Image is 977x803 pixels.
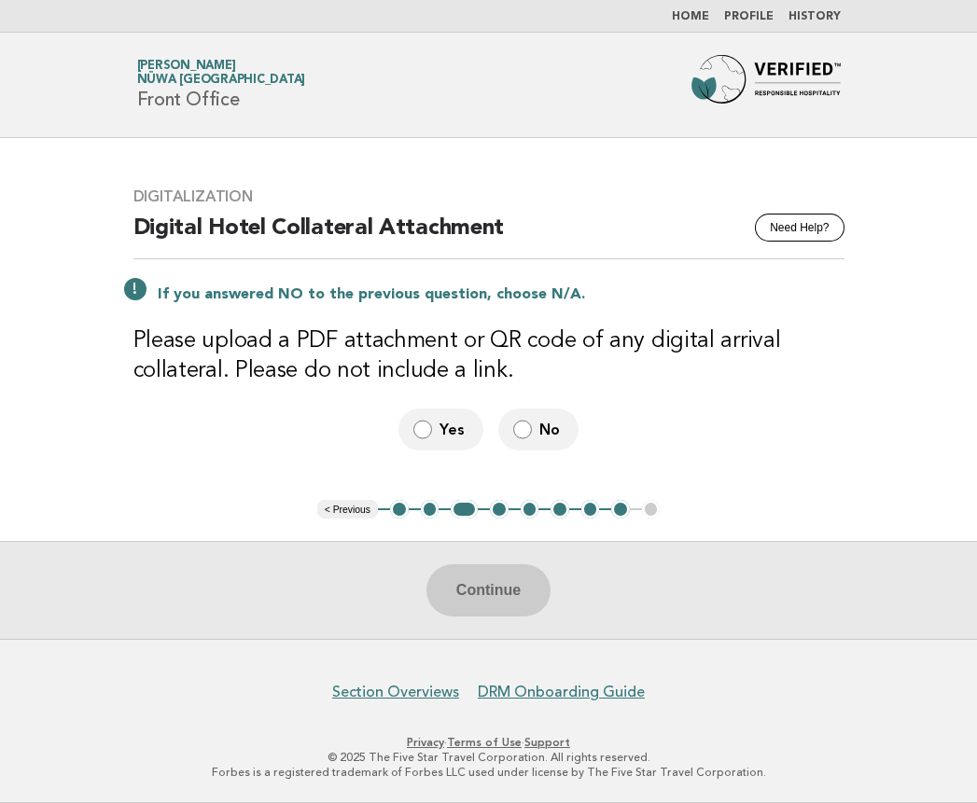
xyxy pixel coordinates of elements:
[581,500,600,519] button: 7
[158,285,844,304] p: If you answered NO to the previous question, choose N/A.
[691,55,841,115] img: Forbes Travel Guide
[755,214,844,242] button: Need Help?
[478,683,645,701] a: DRM Onboarding Guide
[513,420,532,439] input: No
[524,736,570,749] a: Support
[407,736,444,749] a: Privacy
[440,420,468,439] span: Yes
[447,736,522,749] a: Terms of Use
[551,500,569,519] button: 6
[26,750,951,765] p: © 2025 The Five Star Travel Corporation. All rights reserved.
[133,214,844,259] h2: Digital Hotel Collateral Attachment
[724,11,774,22] a: Profile
[133,326,844,386] h3: Please upload a PDF attachment or QR code of any digital arrival collateral. Please do not includ...
[137,75,306,87] span: Nüwa [GEOGRAPHIC_DATA]
[133,187,844,206] h3: Digitalization
[317,500,378,519] button: < Previous
[672,11,709,22] a: Home
[789,11,841,22] a: History
[390,500,409,519] button: 1
[332,683,459,701] a: Section Overviews
[26,765,951,780] p: Forbes is a registered trademark of Forbes LLC used under license by The Five Star Travel Corpora...
[490,500,509,519] button: 4
[137,60,306,86] a: [PERSON_NAME]Nüwa [GEOGRAPHIC_DATA]
[26,735,951,750] p: · ·
[421,500,440,519] button: 2
[137,61,306,109] h1: Front Office
[539,420,564,439] span: No
[611,500,630,519] button: 8
[413,420,432,439] input: Yes
[451,500,478,519] button: 3
[521,500,539,519] button: 5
